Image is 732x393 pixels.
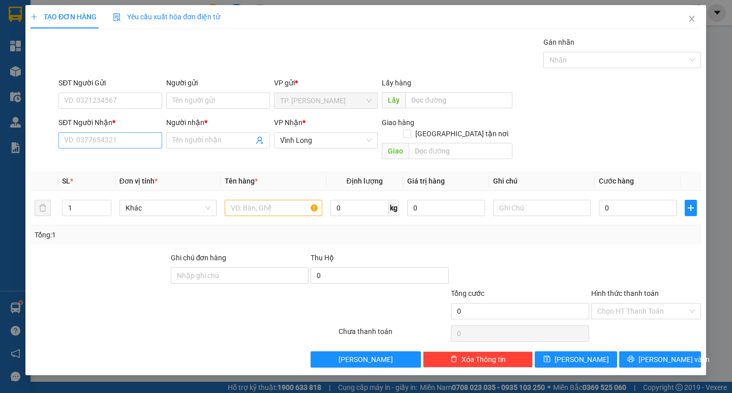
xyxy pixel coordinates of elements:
[688,15,696,23] span: close
[685,200,697,216] button: plus
[544,38,575,46] label: Gán nhãn
[686,204,697,212] span: plus
[171,254,227,262] label: Ghi chú đơn hàng
[119,177,158,185] span: Đơn vị tính
[382,143,409,159] span: Giao
[382,79,412,87] span: Lấy hàng
[35,229,283,240] div: Tổng: 1
[274,77,378,88] div: VP gửi
[555,354,609,365] span: [PERSON_NAME]
[412,128,513,139] span: [GEOGRAPHIC_DATA] tận nơi
[591,289,659,297] label: Hình thức thanh toán
[281,93,372,108] span: TP. Hồ Chí Minh
[490,171,595,191] th: Ghi chú
[126,200,210,216] span: Khác
[407,200,485,216] input: 0
[225,177,258,185] span: Tên hàng
[225,200,322,216] input: VD: Bàn, Ghế
[494,200,591,216] input: Ghi Chú
[619,351,701,368] button: printer[PERSON_NAME] và In
[347,177,383,185] span: Định lượng
[462,354,506,365] span: Xóa Thông tin
[256,136,264,144] span: user-add
[274,118,303,127] span: VP Nhận
[171,267,309,284] input: Ghi chú đơn hàng
[311,351,421,368] button: [PERSON_NAME]
[543,355,551,364] span: save
[167,77,270,88] div: Người gửi
[599,177,634,185] span: Cước hàng
[535,351,617,368] button: save[PERSON_NAME]
[409,143,513,159] input: Dọc đường
[450,355,457,364] span: delete
[389,200,399,216] span: kg
[382,118,415,127] span: Giao hàng
[113,13,121,21] img: icon
[35,200,51,216] button: delete
[423,351,533,368] button: deleteXóa Thông tin
[30,13,38,20] span: plus
[406,92,513,108] input: Dọc đường
[339,354,393,365] span: [PERSON_NAME]
[59,117,163,128] div: SĐT Người Nhận
[678,5,707,34] button: Close
[113,13,221,21] span: Yêu cầu xuất hóa đơn điện tử
[451,289,484,297] span: Tổng cước
[30,13,97,21] span: TẠO ĐƠN HÀNG
[382,92,406,108] span: Lấy
[638,354,710,365] span: [PERSON_NAME] và In
[281,133,372,148] span: Vĩnh Long
[167,117,270,128] div: Người nhận
[627,355,634,364] span: printer
[311,254,334,262] span: Thu Hộ
[62,177,70,185] span: SL
[59,77,163,88] div: SĐT Người Gửi
[407,177,445,185] span: Giá trị hàng
[338,326,450,344] div: Chưa thanh toán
